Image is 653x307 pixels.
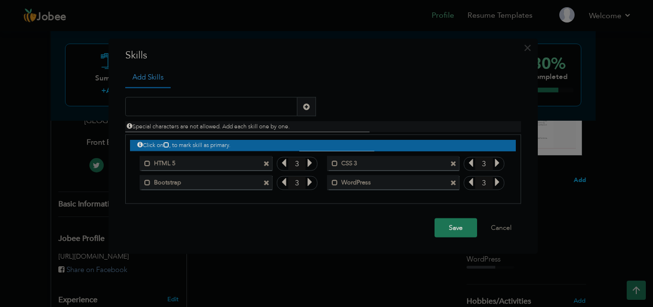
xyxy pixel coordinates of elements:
div: Click on , to mark skill as primary. [130,140,515,151]
label: WordPress [338,175,435,187]
button: Close [520,40,535,55]
label: CSS 3 [338,156,435,168]
label: HTML 5 [151,156,247,168]
button: Save [435,218,477,238]
span: Special characters are not allowed. Add each skill one by one. [127,123,290,130]
h3: Skills [125,48,521,62]
span: × [523,39,532,56]
button: Cancel [481,218,521,238]
label: Bootstrap [151,175,247,187]
a: Add Skills [125,67,171,88]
